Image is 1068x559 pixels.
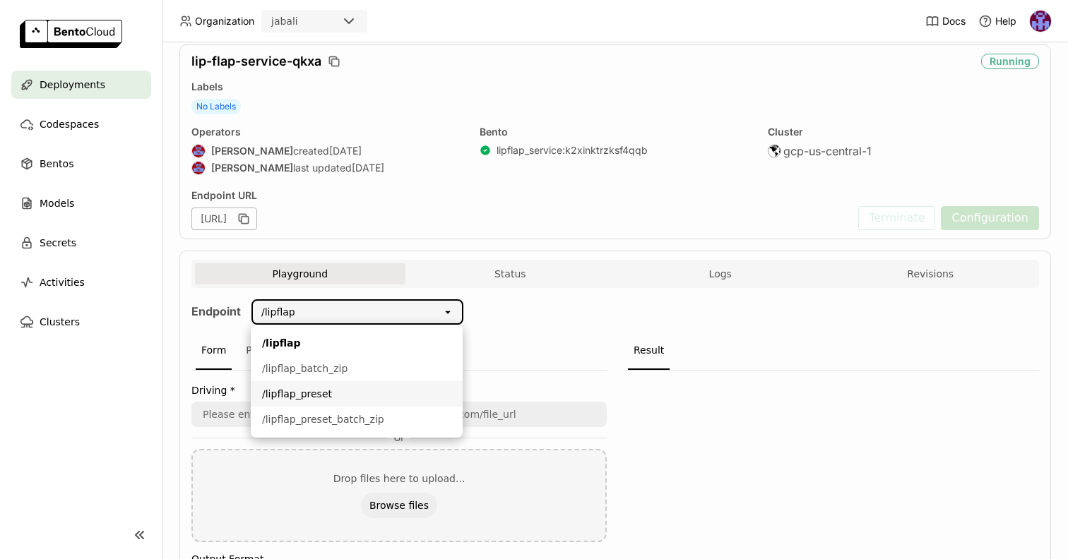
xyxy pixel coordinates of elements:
button: Playground [195,263,405,284]
span: Models [40,195,74,212]
button: Logs [615,263,826,284]
span: Organization [195,15,254,28]
button: Status [405,263,616,284]
span: Deployments [40,76,105,93]
div: Cluster [768,126,1039,138]
span: Docs [942,15,966,28]
ul: Menu [251,325,463,438]
div: /lipflap [262,336,451,350]
span: Secrets [40,234,76,251]
svg: open [442,306,453,318]
div: Python [240,332,286,370]
a: Deployments [11,71,151,99]
div: Drop files here to upload... [333,473,465,484]
input: Please enter file URL, for example: https://example.com/file_url [193,403,605,426]
img: Alex Karguine [1030,11,1051,32]
strong: [PERSON_NAME] [211,162,293,174]
span: Codespaces [40,116,99,133]
button: Browse files [361,493,437,518]
img: Jhonatan Oliveira [192,162,205,174]
span: No Labels [191,99,241,114]
a: Docs [925,14,966,28]
span: [DATE] [329,145,362,157]
div: Operators [191,126,463,138]
a: Secrets [11,229,151,257]
strong: [PERSON_NAME] [211,145,293,157]
span: Activities [40,274,85,291]
img: logo [20,20,122,48]
input: Selected /lipflap. [297,305,298,319]
div: [URL] [191,208,257,230]
img: Jhonatan Oliveira [192,145,205,157]
button: Revisions [826,263,1036,284]
a: Codespaces [11,110,151,138]
a: Activities [11,268,151,296]
div: jabali [271,14,298,28]
span: Bentos [40,155,73,172]
div: created [191,144,463,158]
span: lip-flap-service-qkxa [191,54,321,69]
a: Clusters [11,308,151,336]
button: Configuration [941,206,1039,230]
strong: Endpoint [191,304,241,318]
div: /lipflap_preset_batch_zip [262,412,451,426]
div: /lipflap_batch_zip [262,361,451,375]
a: Bentos [11,150,151,178]
span: gcp-us-central-1 [783,144,872,158]
div: Result [628,332,670,370]
span: Clusters [40,313,80,330]
div: /lipflap [261,305,295,319]
div: /lipflap_preset [262,387,451,401]
div: Endpoint URL [191,189,851,202]
div: Bento [480,126,751,138]
a: Models [11,189,151,217]
span: Or [387,433,411,444]
input: Selected jabali. [299,15,301,29]
div: last updated [191,161,463,175]
div: Running [981,54,1039,69]
span: Help [995,15,1016,28]
a: lipflap_service:k2xinktrzksf4qqb [497,144,648,157]
div: Help [978,14,1016,28]
span: [DATE] [352,162,384,174]
button: Terminate [858,206,935,230]
label: Driving * [191,385,607,396]
div: Labels [191,80,1039,93]
div: Form [196,332,232,370]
